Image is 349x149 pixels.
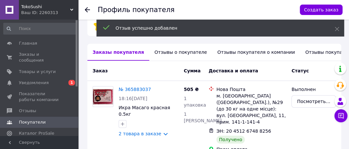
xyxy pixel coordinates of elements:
span: Сумма [184,68,201,73]
div: Получено [216,136,245,143]
h1: Профиль покупателя [98,6,175,14]
a: Икра Масаго красная 0.5кг [119,105,170,117]
button: Создать заказ [300,5,342,15]
span: Заказы и сообщения [19,52,60,63]
div: Ваш ID: 2260313 [21,10,78,16]
span: Покупатели [19,119,46,125]
a: Фото товару [93,86,113,107]
div: Нова Пошта [216,86,286,93]
span: Статус [291,68,309,73]
span: Заказ [93,68,108,73]
div: Отзывы о покупателе [149,44,212,61]
a: № 365883037 [119,87,151,92]
span: 1 [68,80,75,85]
input: Поиск [3,23,77,35]
a: 2 товара в заказе [119,131,161,136]
div: Вернуться назад [85,7,90,13]
div: Выполнен [291,86,336,93]
span: Показатели работы компании [19,91,60,103]
div: м. [GEOGRAPHIC_DATA] ([GEOGRAPHIC_DATA].), №29 (до 30 кг на одне місце): вул. [GEOGRAPHIC_DATA], ... [216,93,286,125]
span: Доставка и оплата [209,68,258,73]
span: 1 [PERSON_NAME] [184,112,222,123]
span: Каталог ProSale [19,130,54,136]
span: 505 ₴ [184,87,199,92]
div: Заказы покупателя [87,44,149,61]
span: 1 упаковка [184,96,206,108]
span: Товары и услуги [19,69,56,75]
img: Фото товару [93,89,113,104]
span: ЭН: 20 4512 6748 8256 [216,128,271,134]
button: Чат с покупателем [334,109,347,122]
span: 18:16[DATE] [119,96,147,101]
span: TokoSushi [21,4,70,10]
span: Уведомления [19,80,49,86]
div: Отзыв успешно добавлен [116,25,318,31]
div: Отзывы покупателя о компании [212,44,300,61]
button: Посмотреть отзыв [291,95,336,108]
span: Отзывы [19,108,36,114]
span: Главная [19,40,37,46]
span: Посмотреть отзыв [297,98,330,105]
